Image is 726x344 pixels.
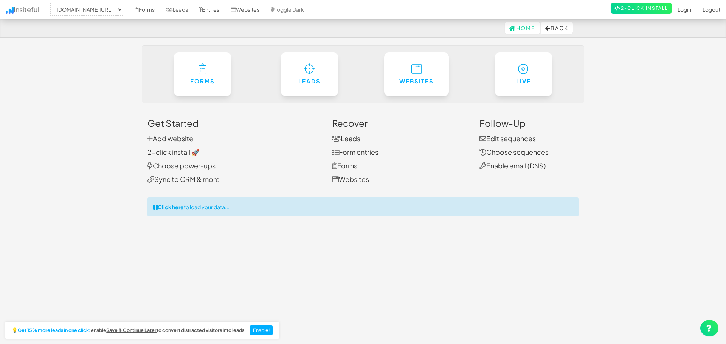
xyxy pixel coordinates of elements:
[332,161,357,170] a: Forms
[384,52,449,96] a: Websites
[18,328,91,333] strong: Get 15% more leads in one click:
[147,161,216,170] a: Choose power-ups
[541,22,573,34] button: Back
[505,22,540,34] a: Home
[296,78,323,85] h6: Leads
[147,134,193,143] a: Add website
[510,78,537,85] h6: Live
[399,78,434,85] h6: Websites
[332,148,379,156] a: Form entries
[332,118,468,128] h3: Recover
[479,134,536,143] a: Edit sequences
[189,78,216,85] h6: Forms
[479,161,546,170] a: Enable email (DNS)
[174,52,231,96] a: Forms
[106,327,157,333] u: Save & Continue Later
[147,118,321,128] h3: Get Started
[147,175,220,184] a: Sync to CRM & more
[281,52,338,96] a: Leads
[106,328,157,333] a: Save & Continue Later
[250,325,273,335] button: Enable!
[479,118,579,128] h3: Follow-Up
[147,148,200,156] a: 2-click install 🚀
[147,197,579,216] div: to load your data...
[332,175,369,184] a: Websites
[158,204,184,210] strong: Click here
[12,328,244,333] h2: 💡 enable to convert distracted visitors into leads
[495,52,552,96] a: Live
[332,134,360,143] a: Leads
[6,7,14,14] img: icon.png
[479,148,549,156] a: Choose sequences
[611,3,672,14] a: 2-Click Install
